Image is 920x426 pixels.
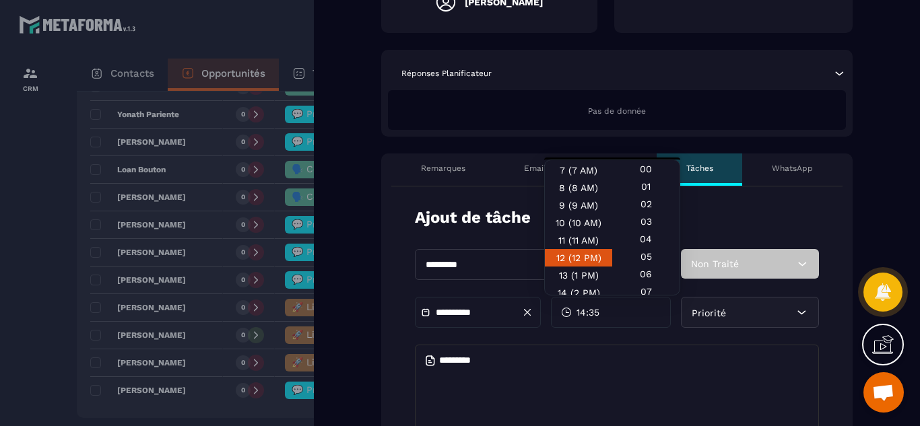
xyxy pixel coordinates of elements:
[545,162,612,179] div: 7 (7 AM)
[545,284,612,301] div: 14 (2 PM)
[524,163,550,174] p: Emails
[612,230,680,248] div: 04
[612,283,680,300] div: 07
[612,195,680,213] div: 02
[612,248,680,265] div: 05
[772,163,813,174] p: WhatsApp
[612,160,680,178] div: 00
[577,306,599,319] span: 14:35
[415,207,531,229] p: Ajout de tâche
[588,106,646,116] span: Pas de donnée
[421,163,465,174] p: Remarques
[545,232,612,249] div: 11 (11 AM)
[692,308,726,318] span: Priorité
[545,179,612,197] div: 8 (8 AM)
[686,163,713,174] p: Tâches
[545,267,612,284] div: 13 (1 PM)
[612,265,680,283] div: 06
[691,258,739,269] span: Non Traité
[612,213,680,230] div: 03
[545,214,612,232] div: 10 (10 AM)
[863,372,904,413] div: Ouvrir le chat
[401,68,492,79] p: Réponses Planificateur
[545,249,612,267] div: 12 (12 PM)
[545,197,612,214] div: 9 (9 AM)
[612,178,680,195] div: 01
